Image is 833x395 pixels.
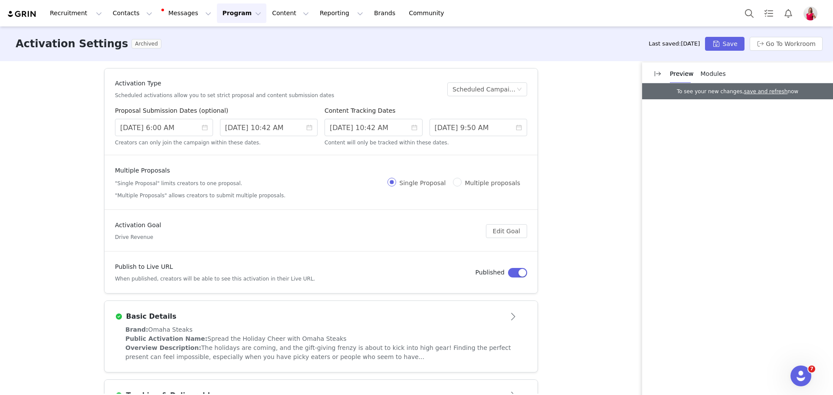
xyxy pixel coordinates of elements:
[325,119,423,136] input: Track from
[701,70,726,77] span: Modules
[808,366,815,372] span: 7
[202,124,208,131] i: icon: calendar
[115,180,285,187] h5: "Single Proposal" limits creators to one proposal.
[207,335,347,342] span: Spread the Holiday Cheer with Omaha Steaks
[404,3,453,23] a: Community
[411,124,417,131] i: icon: calendar
[325,137,527,147] div: Content will only be tracked within these dates.
[677,88,744,95] span: To see your new changes,
[779,3,798,23] button: Notifications
[148,326,193,333] span: Omaha Steaks
[803,7,817,20] img: f49e87ef-4b3d-40eb-96e1-32f6ee8730e6.jfif
[744,88,787,95] a: save and refresh
[45,3,107,23] button: Recruitment
[115,233,161,241] h5: Drive Revenue
[516,124,522,131] i: icon: calendar
[396,180,449,186] span: Single Proposal
[649,40,700,47] span: Last saved:
[790,366,811,386] iframe: Intercom live chat
[217,3,266,23] button: Program
[115,166,285,175] h4: Multiple Proposals
[759,3,778,23] a: Tasks
[453,83,516,96] div: Scheduled Campaign
[670,69,694,78] p: Preview
[500,310,527,323] button: Open module
[7,10,37,18] img: grin logo
[486,224,527,238] button: Edit Goal
[16,36,128,52] h3: Activation Settings
[115,275,315,283] h5: When published, creators will be able to see this activation in their Live URL.
[681,40,700,47] span: [DATE]
[125,326,148,333] span: Brand:
[125,335,207,342] span: Public Activation Name:
[462,180,524,186] span: Multiple proposals
[115,192,285,199] h5: "Multiple Proposals" allows creators to submit multiple proposals.
[740,3,759,23] button: Search
[369,3,403,23] a: Brands
[476,268,505,277] h4: Published
[115,91,334,99] h5: Scheduled activations allow you to set strict proposal and content submission dates
[306,124,312,131] i: icon: calendar
[798,7,826,20] button: Profile
[125,344,511,360] span: The holidays are coming, and the gift-giving frenzy is about to kick into high gear! Finding the ...
[131,39,161,49] span: Archived
[325,107,396,114] label: Content Tracking Dates
[517,87,522,93] i: icon: down
[108,3,157,23] button: Contacts
[750,37,823,51] button: Go To Workroom
[787,88,798,95] span: now
[115,137,318,147] div: Creators can only join the campaign within these dates.
[115,262,315,271] h4: Publish to Live URL
[115,107,228,114] label: Proposal Submission Dates (optional)
[125,344,201,351] span: Overview Description:
[315,3,368,23] button: Reporting
[123,311,177,322] h3: Basic Details
[220,119,318,136] input: Submit to
[158,3,216,23] button: Messages
[115,79,334,88] h4: Activation Type
[705,37,744,51] button: Save
[430,119,528,136] input: Track to
[115,221,161,230] h4: Activation Goal
[267,3,314,23] button: Content
[115,119,213,136] input: Submit from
